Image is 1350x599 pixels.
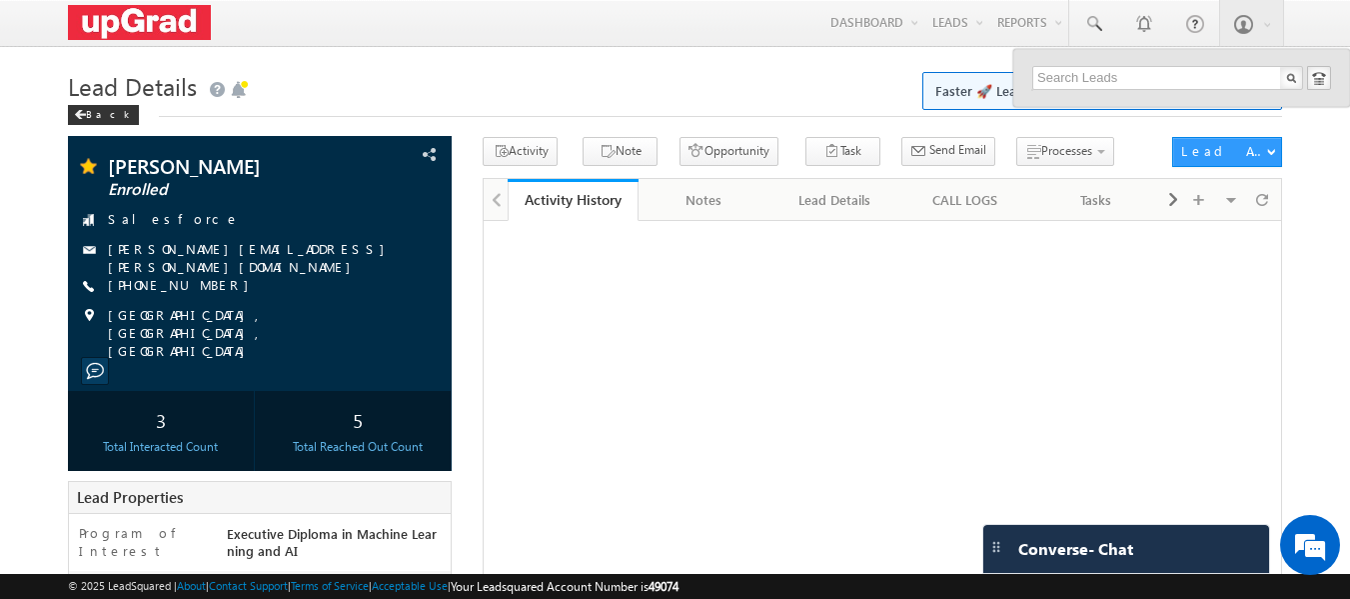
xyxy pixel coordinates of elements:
button: Activity [483,137,558,166]
img: Custom Logo [68,5,212,40]
a: [PERSON_NAME][EMAIL_ADDRESS][PERSON_NAME][DOMAIN_NAME] [108,240,395,275]
div: CALL LOGS [916,188,1013,212]
button: Task [805,137,880,166]
span: Faster 🚀 Lead Details with a new look ✨ [935,81,1269,101]
span: Converse - Chat [1018,540,1133,558]
span: Lead Details [68,70,197,102]
span: [GEOGRAPHIC_DATA], [GEOGRAPHIC_DATA], [GEOGRAPHIC_DATA] [108,306,418,360]
a: Back [68,104,149,121]
span: 49074 [649,579,678,594]
span: Enrolled [108,180,345,200]
span: Salesforce [108,210,240,230]
div: Total Reached Out Count [270,438,446,456]
img: carter-drag [988,539,1004,555]
button: Lead Actions [1172,137,1282,167]
button: Opportunity [679,137,778,166]
button: Note [583,137,658,166]
a: Tasks [1031,179,1162,221]
a: Acceptable Use [372,579,448,592]
input: Search Leads [1032,66,1303,90]
div: Lead Details [785,188,882,212]
a: Lead Details [769,179,900,221]
button: Processes [1016,137,1114,166]
div: Executive Diploma in Machine Learning and AI [222,524,452,569]
div: 5 [270,401,446,438]
div: 3 [73,401,249,438]
a: CALL LOGS [900,179,1031,221]
span: © 2025 LeadSquared | | | | | [68,577,678,596]
span: [PERSON_NAME] [108,156,345,176]
span: Processes [1041,143,1092,158]
div: Tasks [1047,188,1144,212]
a: Notes [639,179,769,221]
a: [PHONE_NUMBER] [108,276,259,293]
div: Back [68,105,139,125]
div: Total Interacted Count [73,438,249,456]
div: Activity History [523,190,624,209]
a: Contact Support [209,579,288,592]
div: Notes [655,188,751,212]
span: Lead Properties [77,487,183,507]
span: Your Leadsquared Account Number is [451,579,678,594]
span: Send Email [929,141,986,159]
a: Activity History [508,179,639,221]
div: Lead Actions [1181,142,1266,160]
label: Program of Interest [79,524,208,560]
button: Send Email [901,137,995,166]
a: About [177,579,206,592]
a: Terms of Service [291,579,369,592]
